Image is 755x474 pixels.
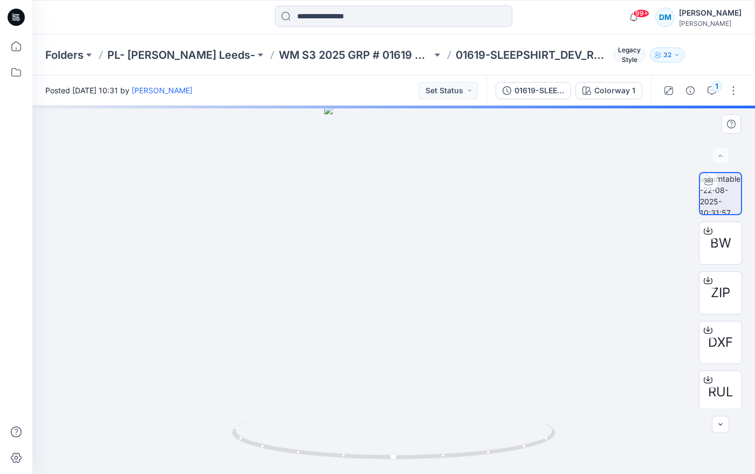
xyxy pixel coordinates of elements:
[708,382,733,402] span: RUL
[679,19,742,28] div: [PERSON_NAME]
[663,49,671,61] p: 32
[633,9,649,18] span: 99+
[609,47,646,63] button: Legacy Style
[496,82,571,99] button: 01619-SLEEPSHIRT_DEV_REV2
[711,81,722,92] div: 1
[655,8,675,27] div: DM
[650,47,685,63] button: 32
[594,85,635,97] div: Colorway 1
[700,173,741,214] img: turntable-22-08-2025-10:31:57
[575,82,642,99] button: Colorway 1
[45,85,193,96] span: Posted [DATE] 10:31 by
[613,49,646,61] span: Legacy Style
[279,47,432,63] a: WM S3 2025 GRP # 01619 WTC [DATE]
[132,86,193,95] a: [PERSON_NAME]
[456,47,609,63] p: 01619-SLEEPSHIRT_DEV_REV2
[711,283,730,303] span: ZIP
[679,6,742,19] div: [PERSON_NAME]
[703,82,720,99] button: 1
[710,233,731,253] span: BW
[514,85,564,97] div: 01619-SLEEPSHIRT_DEV_REV2
[682,82,699,99] button: Details
[708,333,733,352] span: DXF
[45,47,84,63] a: Folders
[107,47,255,63] a: PL- [PERSON_NAME] Leeds-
